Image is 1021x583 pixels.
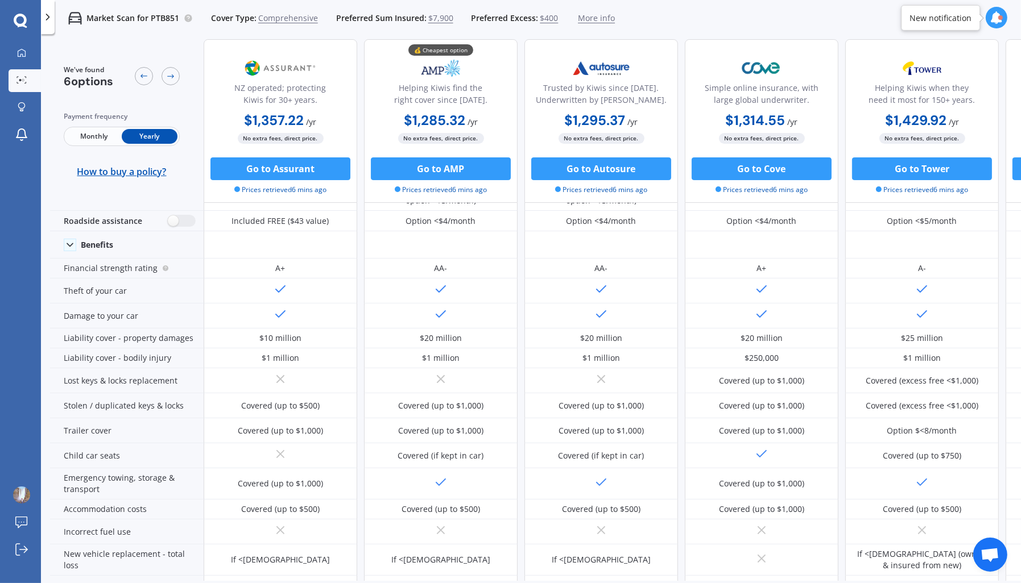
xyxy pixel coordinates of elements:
[77,166,167,177] span: How to buy a policy?
[724,54,799,82] img: Cove.webp
[472,13,539,24] span: Preferred Excess:
[855,82,989,110] div: Helping Kiwis when they need it most for 150+ years.
[213,82,348,110] div: NZ operated; protecting Kiwis for 30+ years.
[884,54,960,82] img: Tower.webp
[866,400,978,411] div: Covered (excess free <$1,000)
[719,400,804,411] div: Covered (up to $1,000)
[757,263,767,274] div: A+
[885,111,946,129] b: $1,429.92
[50,278,204,303] div: Theft of your car
[262,352,299,364] div: $1 million
[403,54,478,82] img: AMP.webp
[540,13,558,24] span: $400
[64,65,113,75] span: We've found
[398,425,483,436] div: Covered (up to $1,000)
[949,116,959,127] span: / yr
[50,443,204,468] div: Child car seats
[876,185,969,195] span: Prices retrieved 6 mins ago
[398,133,484,144] span: No extra fees, direct price.
[719,375,804,386] div: Covered (up to $1,000)
[211,13,257,24] span: Cover Type:
[50,211,204,231] div: Roadside assistance
[307,116,317,127] span: / yr
[903,352,941,364] div: $1 million
[406,215,476,227] div: Option <$4/month
[50,368,204,393] div: Lost keys & locks replacement
[887,215,957,227] div: Option <$5/month
[238,425,323,436] div: Covered (up to $1,000)
[918,263,926,274] div: A-
[428,13,453,24] span: $7,900
[595,263,608,274] div: AA-
[243,54,318,82] img: Assurant.png
[374,82,508,110] div: Helping Kiwis find the right cover since [DATE].
[336,13,427,24] span: Preferred Sum Insured:
[745,352,779,364] div: $250,000
[887,425,957,436] div: Option $<8/month
[64,111,180,122] div: Payment frequency
[719,133,805,144] span: No extra fees, direct price.
[692,157,832,180] button: Go to Cove
[973,538,1007,572] div: Open chat
[210,157,350,180] button: Go to Assurant
[50,259,204,278] div: Financial strength rating
[66,129,122,144] span: Monthly
[238,133,324,144] span: No extra fees, direct price.
[232,215,329,227] div: Included FREE ($43 value)
[238,478,323,489] div: Covered (up to $1,000)
[50,519,204,544] div: Incorrect fuel use
[567,215,636,227] div: Option <$4/month
[559,133,644,144] span: No extra fees, direct price.
[741,332,783,344] div: $20 million
[719,425,804,436] div: Covered (up to $1,000)
[50,348,204,368] div: Liability cover - bodily injury
[883,450,961,461] div: Covered (up to $750)
[68,11,82,25] img: car.f15378c7a67c060ca3f3.svg
[241,400,320,411] div: Covered (up to $500)
[258,13,318,24] span: Comprehensive
[727,215,797,227] div: Option <$4/month
[64,74,113,89] span: 6 options
[580,332,622,344] div: $20 million
[788,116,798,127] span: / yr
[582,352,620,364] div: $1 million
[241,503,320,515] div: Covered (up to $500)
[408,44,473,56] div: 💰 Cheapest option
[50,544,204,576] div: New vehicle replacement - total loss
[531,157,671,180] button: Go to Autosure
[398,450,484,461] div: Covered (if kept in car)
[719,503,804,515] div: Covered (up to $1,000)
[562,503,640,515] div: Covered (up to $500)
[231,554,330,565] div: If <[DEMOGRAPHIC_DATA]
[391,554,490,565] div: If <[DEMOGRAPHIC_DATA]
[854,548,990,571] div: If <[DEMOGRAPHIC_DATA] (owned & insured from new)
[564,54,639,82] img: Autosure.webp
[50,468,204,499] div: Emergency towing, storage & transport
[50,418,204,443] div: Trailer cover
[559,450,644,461] div: Covered (if kept in car)
[122,129,177,144] span: Yearly
[402,503,480,515] div: Covered (up to $500)
[245,111,304,129] b: $1,357.22
[879,133,965,144] span: No extra fees, direct price.
[726,111,786,129] b: $1,314.55
[422,352,460,364] div: $1 million
[883,503,961,515] div: Covered (up to $500)
[578,13,615,24] span: More info
[435,263,448,274] div: AA-
[395,185,487,195] span: Prices retrieved 6 mins ago
[50,393,204,418] div: Stolen / duplicated keys & locks
[50,303,204,328] div: Damage to your car
[719,478,804,489] div: Covered (up to $1,000)
[259,332,301,344] div: $10 million
[468,116,478,127] span: / yr
[852,157,992,180] button: Go to Tower
[86,13,179,24] p: Market Scan for PTB851
[559,425,644,436] div: Covered (up to $1,000)
[695,82,829,110] div: Simple online insurance, with large global underwriter.
[234,185,327,195] span: Prices retrieved 6 mins ago
[534,82,668,110] div: Trusted by Kiwis since [DATE]. Underwritten by [PERSON_NAME].
[398,400,483,411] div: Covered (up to $1,000)
[50,499,204,519] div: Accommodation costs
[628,116,638,127] span: / yr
